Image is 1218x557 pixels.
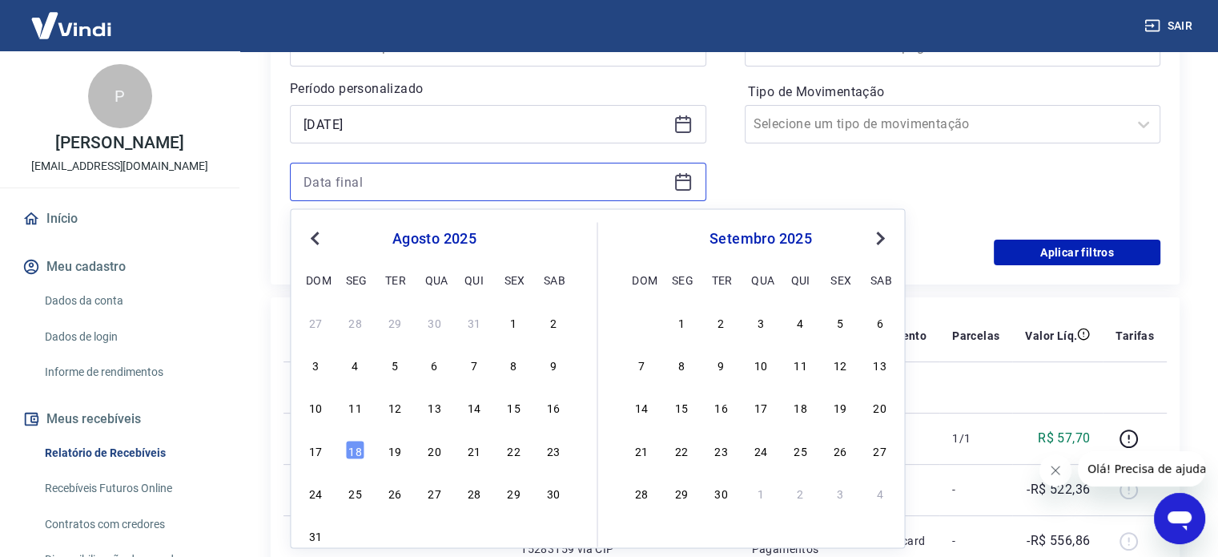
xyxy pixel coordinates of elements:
[424,526,444,545] div: Choose quarta-feira, 3 de setembro de 2025
[870,398,890,417] div: Choose sábado, 20 de setembro de 2025
[424,269,444,289] div: qua
[10,11,135,24] span: Olá! Precisa de ajuda?
[346,526,365,545] div: Choose segunda-feira, 1 de setembro de 2025
[632,398,651,417] div: Choose domingo, 14 de setembro de 2025
[38,356,220,389] a: Informe de rendimentos
[672,269,691,289] div: seg
[504,526,523,545] div: Choose sexta-feira, 5 de setembro de 2025
[830,355,850,374] div: Choose sexta-feira, 12 de setembro de 2025
[544,526,563,545] div: Choose sábado, 6 de setembro de 2025
[672,355,691,374] div: Choose segunda-feira, 8 de setembro de 2025
[306,269,325,289] div: dom
[751,440,770,459] div: Choose quarta-feira, 24 de setembro de 2025
[464,312,484,331] div: Choose quinta-feira, 31 de julho de 2025
[748,83,1158,102] label: Tipo de Movimentação
[751,482,770,502] div: Choose quarta-feira, 1 de outubro de 2025
[870,440,890,459] div: Choose sábado, 27 de setembro de 2025
[1115,328,1154,344] p: Tarifas
[711,355,730,374] div: Choose terça-feira, 9 de setembro de 2025
[791,482,810,502] div: Choose quinta-feira, 2 de outubro de 2025
[19,402,220,437] button: Meus recebíveis
[38,285,220,317] a: Dados da conta
[385,482,404,502] div: Choose terça-feira, 26 de agosto de 2025
[672,440,691,459] div: Choose segunda-feira, 22 de setembro de 2025
[1038,429,1090,448] p: R$ 57,70
[791,355,810,374] div: Choose quinta-feira, 11 de setembro de 2025
[303,170,667,194] input: Data final
[346,355,365,374] div: Choose segunda-feira, 4 de agosto de 2025
[632,355,651,374] div: Choose domingo, 7 de setembro de 2025
[791,312,810,331] div: Choose quinta-feira, 4 de setembro de 2025
[19,201,220,236] a: Início
[870,355,890,374] div: Choose sábado, 13 de setembro de 2025
[346,482,365,502] div: Choose segunda-feira, 25 de agosto de 2025
[290,79,706,99] p: Período personalizado
[544,312,563,331] div: Choose sábado, 2 de agosto de 2025
[544,269,563,289] div: sab
[711,482,730,502] div: Choose terça-feira, 30 de setembro de 2025
[55,135,183,151] p: [PERSON_NAME]
[751,398,770,417] div: Choose quarta-feira, 17 de setembro de 2025
[346,398,365,417] div: Choose segunda-feira, 11 de agosto de 2025
[504,440,523,459] div: Choose sexta-feira, 22 de agosto de 2025
[19,1,123,50] img: Vindi
[346,440,365,459] div: Choose segunda-feira, 18 de agosto de 2025
[544,355,563,374] div: Choose sábado, 9 de agosto de 2025
[385,526,404,545] div: Choose terça-feira, 2 de setembro de 2025
[306,482,325,502] div: Choose domingo, 24 de agosto de 2025
[544,440,563,459] div: Choose sábado, 23 de agosto de 2025
[346,312,365,331] div: Choose segunda-feira, 28 de julho de 2025
[672,312,691,331] div: Choose segunda-feira, 1 de setembro de 2025
[630,310,892,504] div: month 2025-09
[632,312,651,331] div: Choose domingo, 31 de agosto de 2025
[870,312,890,331] div: Choose sábado, 6 de setembro de 2025
[672,398,691,417] div: Choose segunda-feira, 15 de setembro de 2025
[38,508,220,541] a: Contratos com credores
[791,440,810,459] div: Choose quinta-feira, 25 de setembro de 2025
[994,240,1160,265] button: Aplicar filtros
[424,440,444,459] div: Choose quarta-feira, 20 de agosto de 2025
[830,440,850,459] div: Choose sexta-feira, 26 de setembro de 2025
[385,312,404,331] div: Choose terça-feira, 29 de julho de 2025
[464,269,484,289] div: qui
[424,312,444,331] div: Choose quarta-feira, 30 de julho de 2025
[385,355,404,374] div: Choose terça-feira, 5 de agosto de 2025
[504,398,523,417] div: Choose sexta-feira, 15 de agosto de 2025
[346,269,365,289] div: seg
[751,312,770,331] div: Choose quarta-feira, 3 de setembro de 2025
[1027,531,1090,551] p: -R$ 556,86
[711,440,730,459] div: Choose terça-feira, 23 de setembro de 2025
[306,398,325,417] div: Choose domingo, 10 de agosto de 2025
[303,310,565,547] div: month 2025-08
[711,398,730,417] div: Choose terça-feira, 16 de setembro de 2025
[19,249,220,285] button: Meu cadastro
[952,533,999,549] p: -
[544,482,563,502] div: Choose sábado, 30 de agosto de 2025
[305,228,324,248] button: Previous Month
[830,398,850,417] div: Choose sexta-feira, 19 de setembro de 2025
[830,482,850,502] div: Choose sexta-feira, 3 de outubro de 2025
[31,158,208,175] p: [EMAIL_ADDRESS][DOMAIN_NAME]
[464,355,484,374] div: Choose quinta-feira, 7 de agosto de 2025
[38,321,220,353] a: Dados de login
[1078,451,1205,486] iframe: Mensagem da empresa
[952,328,999,344] p: Parcelas
[385,398,404,417] div: Choose terça-feira, 12 de agosto de 2025
[672,482,691,502] div: Choose segunda-feira, 29 de setembro de 2025
[711,269,730,289] div: ter
[791,269,810,289] div: qui
[830,312,850,331] div: Choose sexta-feira, 5 de setembro de 2025
[464,398,484,417] div: Choose quinta-feira, 14 de agosto de 2025
[88,64,152,128] div: P
[952,482,999,498] p: -
[424,355,444,374] div: Choose quarta-feira, 6 de agosto de 2025
[303,228,565,248] div: agosto 2025
[791,398,810,417] div: Choose quinta-feira, 18 de setembro de 2025
[504,482,523,502] div: Choose sexta-feira, 29 de agosto de 2025
[544,398,563,417] div: Choose sábado, 16 de agosto de 2025
[830,269,850,289] div: sex
[385,440,404,459] div: Choose terça-feira, 19 de agosto de 2025
[306,440,325,459] div: Choose domingo, 17 de agosto de 2025
[632,482,651,502] div: Choose domingo, 28 de setembro de 2025
[306,312,325,331] div: Choose domingo, 27 de julho de 2025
